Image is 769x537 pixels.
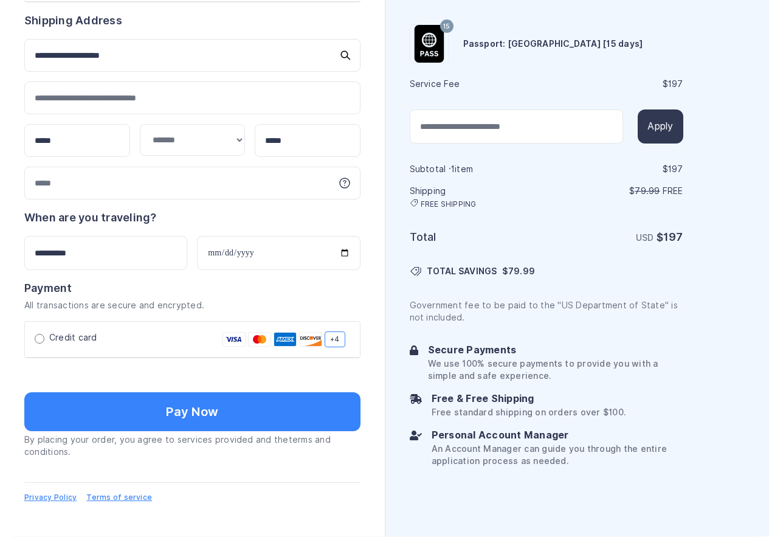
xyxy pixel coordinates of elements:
span: 197 [668,164,683,174]
span: 1 [451,164,455,174]
span: TOTAL SAVINGS [427,265,497,277]
a: Privacy Policy [24,493,77,502]
span: 79.99 [508,266,535,276]
h6: Free & Free Shipping [432,392,626,406]
div: $ [548,78,683,90]
button: Apply [638,109,683,144]
img: Mastercard [248,331,271,347]
img: Product Name [410,25,448,63]
p: All transactions are secure and encrypted. [24,299,360,311]
img: Visa Card [222,331,246,347]
h6: Personal Account Manager [432,428,683,443]
div: $ [548,163,683,175]
span: USD [636,233,654,243]
p: An Account Manager can guide you through the entire application process as needed. [432,443,683,467]
svg: More information [339,177,351,189]
h6: Passport: [GEOGRAPHIC_DATA] [15 days] [463,38,643,50]
img: Discover [299,331,322,347]
span: 197 [663,230,683,243]
h6: Service Fee [410,78,545,90]
p: $ [548,185,683,197]
h6: Shipping [410,185,545,209]
h6: Secure Payments [428,343,683,358]
span: $ [502,265,535,277]
strong: $ [657,230,683,243]
p: By placing your order, you agree to services provided and the . [24,434,360,458]
span: 197 [668,79,683,89]
h6: Total [410,229,545,246]
a: Terms of service [86,493,152,502]
button: Pay Now [24,392,360,431]
span: Credit card [49,331,97,344]
span: FREE SHIPPING [421,199,477,209]
h6: When are you traveling? [24,209,157,226]
h6: Subtotal · item [410,163,545,175]
span: +4 [325,331,345,347]
p: Government fee to be paid to the "US Department of State" is not included. [410,299,683,324]
img: Amex [274,331,297,347]
h6: Payment [24,280,360,297]
h6: Shipping Address [24,12,360,29]
p: We use 100% secure payments to provide you with a simple and safe experience. [428,358,683,382]
span: 79.99 [635,186,660,196]
p: Free standard shipping on orders over $100. [432,406,626,418]
span: 15 [443,18,450,34]
span: Free [663,186,683,196]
